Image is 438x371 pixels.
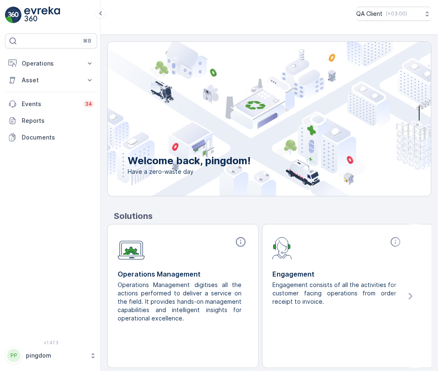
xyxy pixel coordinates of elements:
p: pingdom [26,351,86,360]
span: v 1.47.3 [5,340,97,345]
p: Operations Management [118,269,248,279]
div: PP [7,349,20,362]
p: Engagement consists of all the activities for customer facing operations from order receipt to in... [272,281,396,306]
img: logo_light-DOdMpM7g.png [24,7,60,23]
a: Events34 [5,96,97,112]
p: ⌘B [83,38,91,44]
p: Asset [22,76,81,84]
p: Engagement [272,269,403,279]
p: QA Client [356,10,383,18]
a: Documents [5,129,97,146]
p: Welcome back, pingdom! [128,154,251,168]
button: PPpingdom [5,347,97,364]
img: logo [5,7,22,23]
p: Documents [22,133,94,142]
button: Asset [5,72,97,89]
a: Reports [5,112,97,129]
button: Operations [5,55,97,72]
img: module-icon [118,236,145,260]
p: Reports [22,117,94,125]
p: Events [22,100,78,108]
p: ( +03:00 ) [386,10,407,17]
img: city illustration [70,42,431,196]
span: Have a zero-waste day [128,168,251,176]
p: Operations Management digitises all the actions performed to deliver a service on the field. It p... [118,281,242,323]
img: module-icon [272,236,292,259]
button: QA Client(+03:00) [356,7,431,21]
p: Solutions [114,210,431,222]
p: 34 [85,101,92,107]
p: Operations [22,59,81,68]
